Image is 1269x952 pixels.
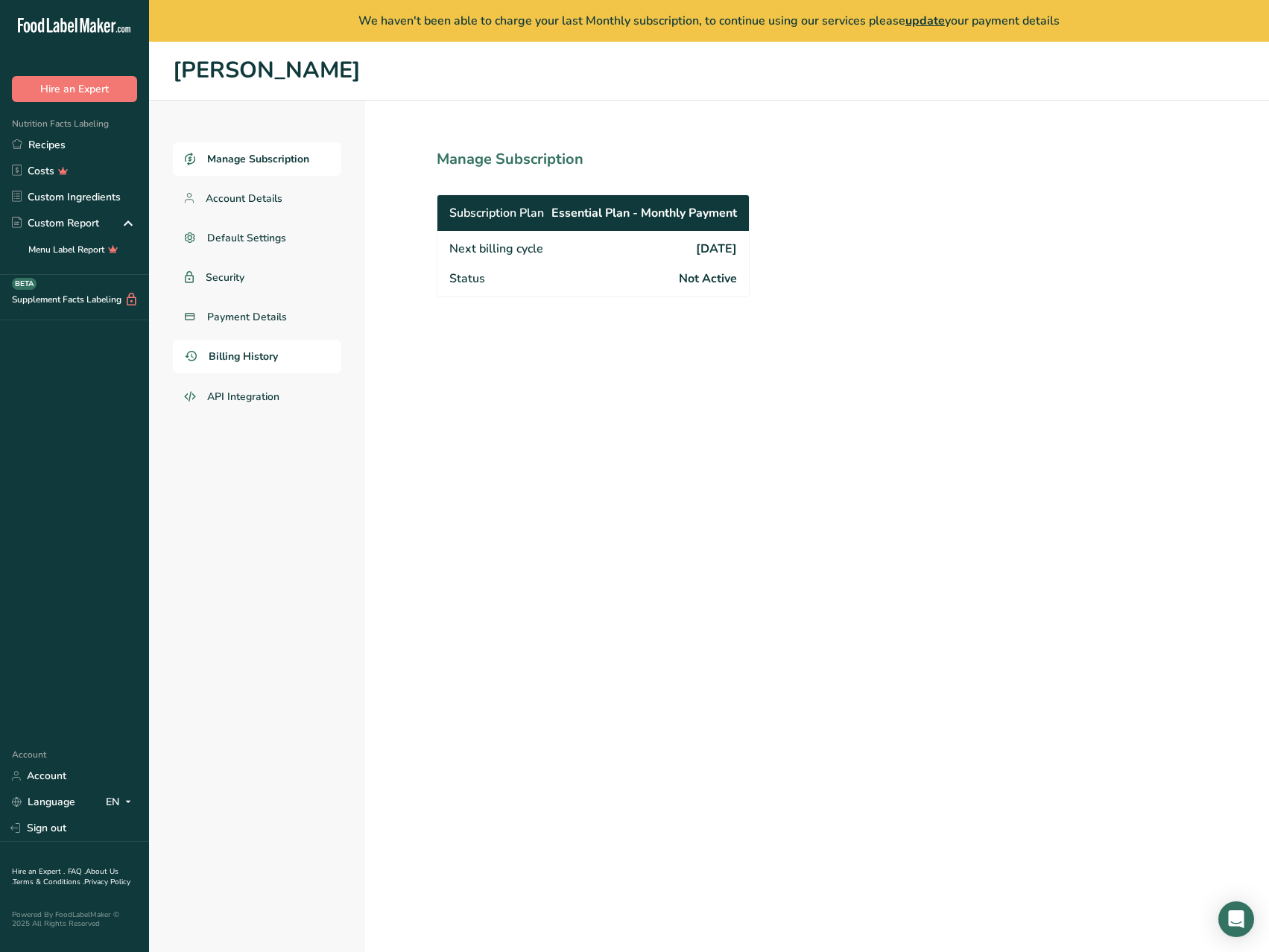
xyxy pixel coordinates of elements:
[679,270,737,288] span: Not Active
[12,278,37,290] div: BETA
[173,340,341,373] a: Billing History
[206,191,282,206] span: Account Details
[12,866,65,877] a: Hire an Expert .
[905,13,945,29] span: update
[207,309,287,325] span: Payment Details
[551,204,737,222] span: Essential Plan - Monthly Payment
[173,261,341,294] a: Security
[1218,901,1254,937] div: Open Intercom Messenger
[206,270,244,285] span: Security
[68,866,86,877] a: FAQ .
[207,389,279,404] span: API Integration
[449,270,485,288] span: Status
[173,300,341,334] a: Payment Details
[173,379,341,415] a: API Integration
[12,76,137,102] button: Hire an Expert
[12,866,118,887] a: About Us .
[12,215,99,231] div: Custom Report
[12,910,137,928] div: Powered By FoodLabelMaker © 2025 All Rights Reserved
[696,240,737,258] span: [DATE]
[173,182,341,215] a: Account Details
[13,877,84,887] a: Terms & Conditions .
[209,349,278,364] span: Billing History
[173,54,1245,88] h1: [PERSON_NAME]
[12,789,75,815] a: Language
[449,240,543,258] span: Next billing cycle
[207,151,309,167] span: Manage Subscription
[437,148,815,171] h1: Manage Subscription
[106,793,137,811] div: EN
[84,877,130,887] a: Privacy Policy
[207,230,286,246] span: Default Settings
[173,221,341,255] a: Default Settings
[358,13,1060,29] span: We haven't been able to charge your last Monthly subscription, to continue using our services ple...
[449,204,544,222] span: Subscription Plan
[173,142,341,176] a: Manage Subscription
